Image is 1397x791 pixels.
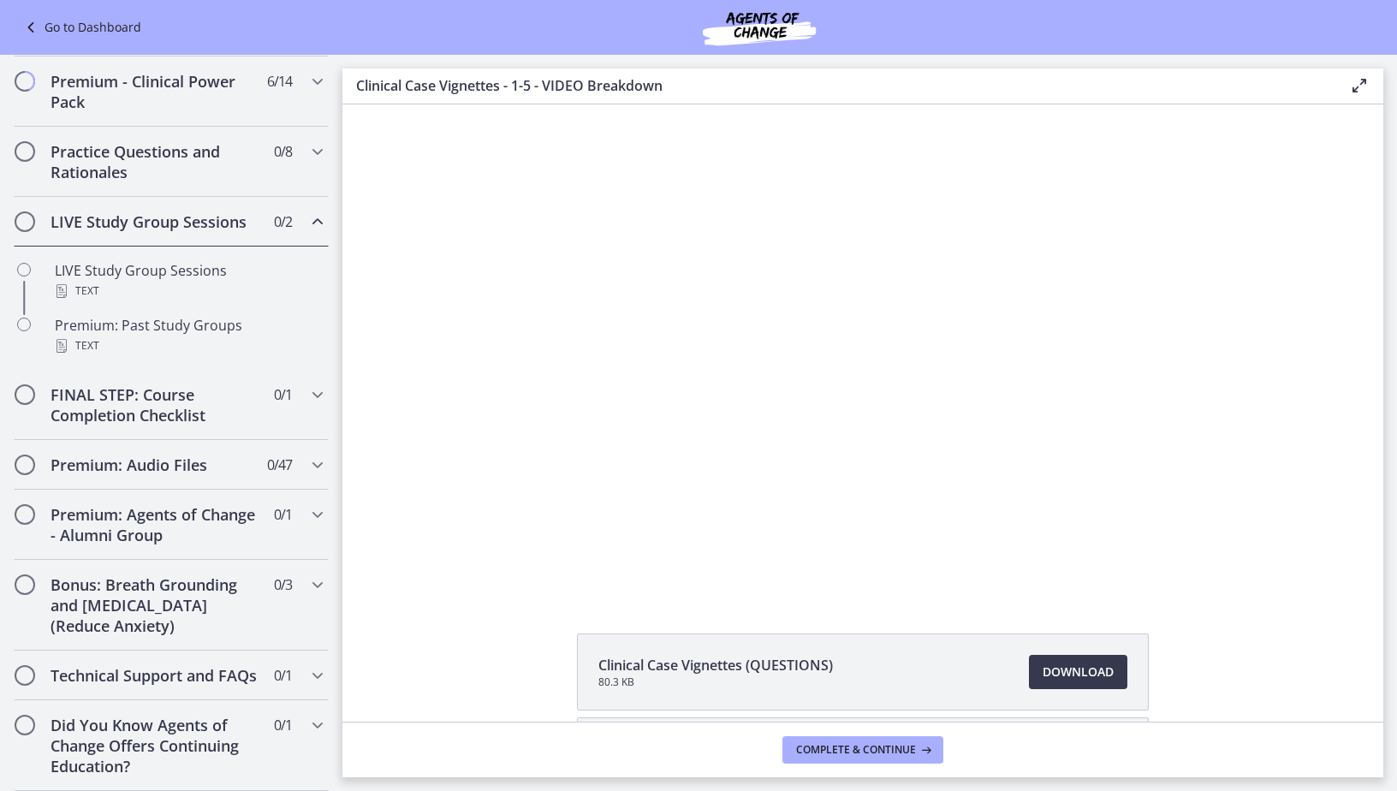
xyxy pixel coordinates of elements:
span: 0 / 1 [274,665,292,686]
span: 0 / 1 [274,384,292,405]
span: 0 / 47 [267,455,292,475]
h2: Premium - Clinical Power Pack [51,71,259,112]
span: Clinical Case Vignettes (QUESTIONS) [598,655,833,675]
span: 80.3 KB [598,675,833,689]
span: 6 / 14 [267,71,292,92]
div: Premium: Past Study Groups [55,315,322,356]
h2: Technical Support and FAQs [51,665,259,686]
h2: LIVE Study Group Sessions [51,211,259,232]
span: 0 / 1 [274,504,292,525]
span: 0 / 3 [274,574,292,595]
h2: Premium: Agents of Change - Alumni Group [51,504,259,545]
button: Complete & continue [782,736,943,764]
h2: Premium: Audio Files [51,455,259,475]
img: Agents of Change [657,7,862,48]
h2: Bonus: Breath Grounding and [MEDICAL_DATA] (Reduce Anxiety) [51,574,259,636]
span: Complete & continue [796,743,916,757]
div: Text [55,336,322,356]
a: Download [1029,655,1127,689]
h2: FINAL STEP: Course Completion Checklist [51,384,259,425]
span: 0 / 2 [274,211,292,232]
h2: Did You Know Agents of Change Offers Continuing Education? [51,715,259,776]
div: LIVE Study Group Sessions [55,260,322,301]
h3: Clinical Case Vignettes - 1-5 - VIDEO Breakdown [356,75,1322,96]
div: Text [55,281,322,301]
span: 0 / 1 [274,715,292,735]
iframe: Video Lesson [342,104,1383,594]
span: Download [1043,662,1114,682]
span: 0 / 8 [274,141,292,162]
a: Go to Dashboard [21,17,141,38]
h2: Practice Questions and Rationales [51,141,259,182]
